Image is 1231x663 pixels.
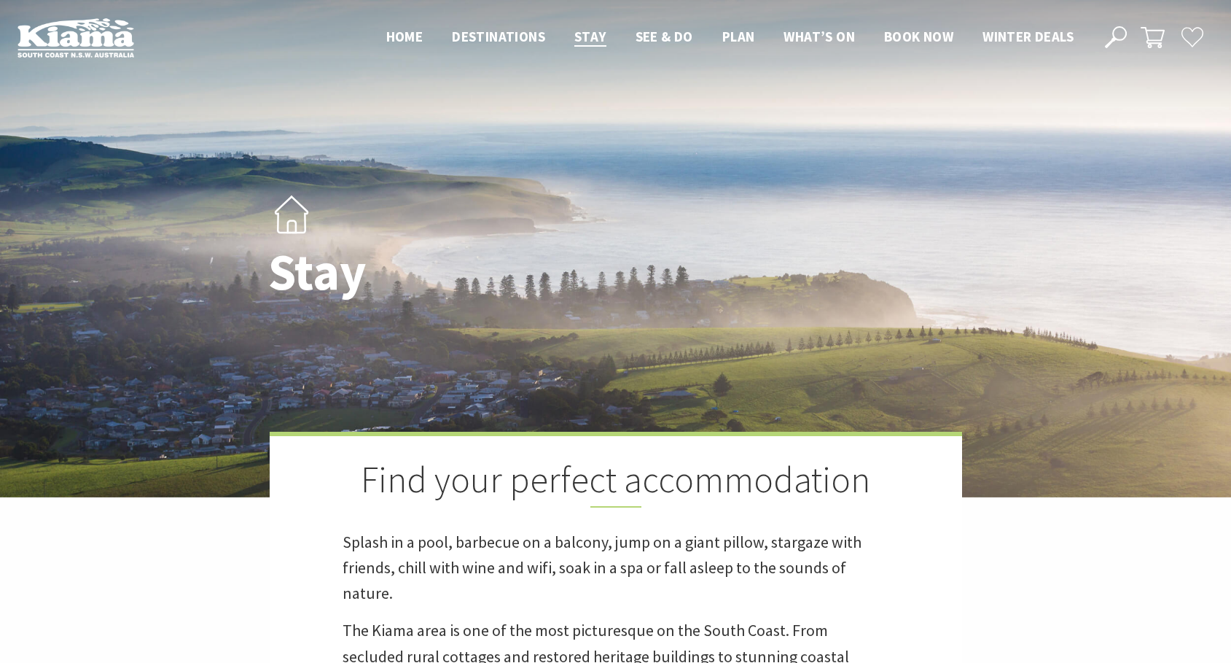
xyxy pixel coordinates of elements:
nav: Main Menu [372,26,1088,50]
h1: Stay [268,244,680,300]
span: Plan [722,28,755,45]
h2: Find your perfect accommodation [343,458,889,508]
img: Kiama Logo [17,18,134,58]
p: Splash in a pool, barbecue on a balcony, jump on a giant pillow, stargaze with friends, chill wit... [343,530,889,607]
span: What’s On [783,28,855,45]
span: Stay [574,28,606,45]
span: Book now [884,28,953,45]
span: Home [386,28,423,45]
span: Destinations [452,28,545,45]
span: Winter Deals [982,28,1074,45]
span: See & Do [636,28,693,45]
